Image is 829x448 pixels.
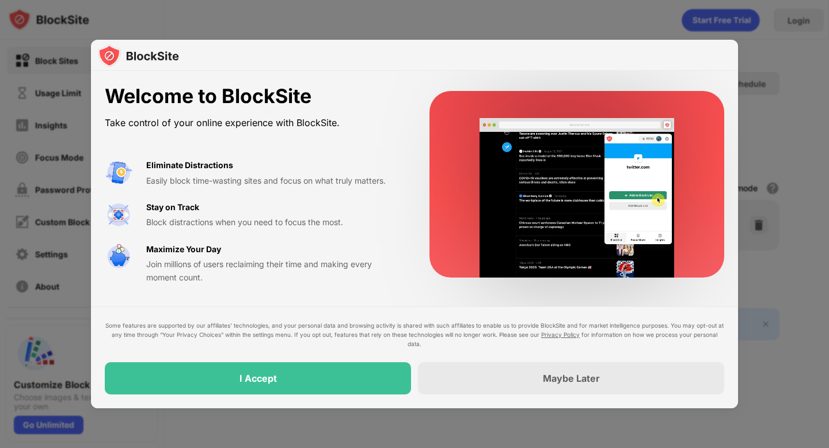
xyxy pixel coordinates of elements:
div: Stay on Track [146,201,199,214]
div: Join millions of users reclaiming their time and making every moment count. [146,258,402,284]
div: I Accept [239,373,277,384]
div: Easily block time-wasting sites and focus on what truly matters. [146,174,402,187]
div: Eliminate Distractions [146,159,233,172]
div: Some features are supported by our affiliates’ technologies, and your personal data and browsing ... [105,321,724,348]
img: value-safe-time.svg [105,243,132,271]
div: Maybe Later [543,373,600,384]
a: Privacy Policy [541,331,580,338]
div: Maximize Your Day [146,243,221,256]
div: Block distractions when you need to focus the most. [146,216,402,229]
div: Welcome to BlockSite [105,85,402,108]
img: logo-blocksite.svg [98,44,179,67]
div: Take control of your online experience with BlockSite. [105,115,402,131]
img: value-avoid-distractions.svg [105,159,132,187]
img: value-focus.svg [105,201,132,229]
